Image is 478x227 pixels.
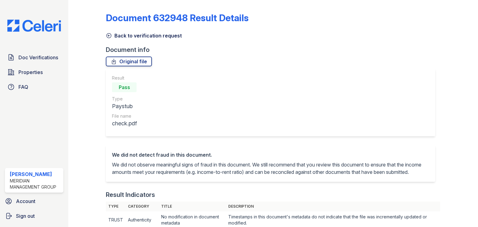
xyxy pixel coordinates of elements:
div: Meridian Management Group [10,178,61,190]
span: FAQ [18,83,28,91]
th: Type [106,202,125,211]
span: Sign out [16,212,35,220]
th: Title [159,202,225,211]
a: Sign out [2,210,66,222]
a: Document 632948 Result Details [106,12,249,23]
div: Pass [112,82,137,92]
p: We did not observe meaningful signs of fraud in this document. We still recommend that you review... [112,161,429,176]
a: FAQ [5,81,63,93]
th: Category [125,202,159,211]
img: CE_Logo_Blue-a8612792a0a2168367f1c8372b55b34899dd931a85d93a1a3d3e32e68fde9ad4.png [2,20,66,32]
span: Properties [18,68,43,76]
div: Document info [106,45,440,54]
div: Type [112,96,137,102]
span: Account [16,198,35,205]
div: Paystub [112,102,137,111]
div: check.pdf [112,119,137,128]
div: [PERSON_NAME] [10,170,61,178]
div: File name [112,113,137,119]
span: Doc Verifications [18,54,58,61]
a: Original file [106,57,152,66]
div: Result [112,75,137,81]
div: Result Indicators [106,190,155,199]
th: Description [226,202,440,211]
a: Account [2,195,66,207]
div: We did not detect fraud in this document. [112,151,429,159]
a: Back to verification request [106,32,182,39]
a: Properties [5,66,63,78]
a: Doc Verifications [5,51,63,64]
